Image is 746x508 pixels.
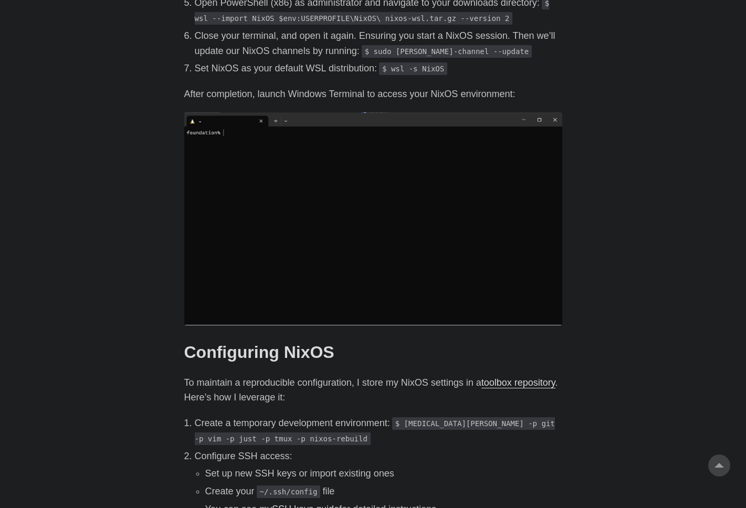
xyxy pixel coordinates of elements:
a: go to top [708,454,730,477]
code: $ wsl -s NixOS [379,62,447,75]
p: Set NixOS as your default WSL distribution: [195,61,562,76]
p: To maintain a reproducible configuration, I store my NixOS settings in a . Here’s how I leverage it: [184,375,562,406]
p: Close your terminal, and open it again. Ensuring you start a NixOS session. Then we’ll update our... [195,28,562,59]
p: Create a temporary development environment: [195,416,562,446]
code: ~/.ssh/config [257,485,321,498]
h2: Configuring NixOS [184,342,562,362]
code: $ sudo [PERSON_NAME]-channel --update [362,45,532,58]
li: Set up new SSH keys or import existing ones [205,466,562,481]
p: After completion, launch Windows Terminal to access your NixOS environment: [184,87,562,102]
a: toolbox repository [481,377,555,388]
li: Create your file [205,484,562,499]
img: NixOS Terminal Interface [184,112,562,325]
p: Configure SSH access: [195,449,562,464]
code: $ [MEDICAL_DATA][PERSON_NAME] -p git -p vim -p just -p tmux -p nixos-rebuild [195,417,555,445]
